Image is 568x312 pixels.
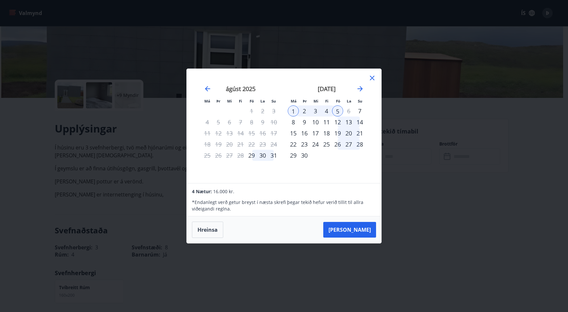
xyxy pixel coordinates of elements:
[271,99,276,103] small: Su
[224,117,235,128] td: Not available. miðvikudagur, 6. ágúst 2025
[268,139,279,150] td: Not available. sunnudagur, 24. ágúst 2025
[321,105,332,117] td: Selected. fimmtudagur, 4. september 2025
[321,117,332,128] td: Choose fimmtudagur, 11. september 2025 as your check-in date. It’s available.
[354,139,365,150] div: 28
[202,128,213,139] td: Not available. mánudagur, 11. ágúst 2025
[235,139,246,150] td: Not available. fimmtudagur, 21. ágúst 2025
[347,99,351,103] small: La
[216,99,220,103] small: Þr
[227,99,232,103] small: Mi
[310,139,321,150] div: 24
[246,117,257,128] td: Not available. föstudagur, 8. ágúst 2025
[310,105,321,117] td: Selected. miðvikudagur, 3. september 2025
[239,99,242,103] small: Fi
[246,105,257,117] td: Not available. föstudagur, 1. ágúst 2025
[332,117,343,128] div: 12
[202,139,213,150] td: Not available. mánudagur, 18. ágúst 2025
[299,150,310,161] td: Choose þriðjudagur, 30. september 2025 as your check-in date. It’s available.
[246,139,257,150] td: Not available. föstudagur, 22. ágúst 2025
[313,99,318,103] small: Mi
[213,139,224,150] td: Not available. þriðjudagur, 19. ágúst 2025
[343,128,354,139] td: Choose laugardagur, 20. september 2025 as your check-in date. It’s available.
[332,128,343,139] div: 19
[235,150,246,161] td: Not available. fimmtudagur, 28. ágúst 2025
[288,150,299,161] td: Choose mánudagur, 29. september 2025 as your check-in date. It’s available.
[310,117,321,128] div: 10
[288,117,299,128] div: 8
[323,222,376,238] button: [PERSON_NAME]
[268,105,279,117] td: Not available. sunnudagur, 3. ágúst 2025
[354,128,365,139] td: Choose sunnudagur, 21. september 2025 as your check-in date. It’s available.
[343,117,354,128] td: Choose laugardagur, 13. september 2025 as your check-in date. It’s available.
[321,117,332,128] div: 11
[224,128,235,139] td: Not available. miðvikudagur, 13. ágúst 2025
[299,150,310,161] div: 30
[354,105,365,117] td: Choose sunnudagur, 7. september 2025 as your check-in date. It’s available.
[288,117,299,128] td: Choose mánudagur, 8. september 2025 as your check-in date. It’s available.
[213,128,224,139] td: Not available. þriðjudagur, 12. ágúst 2025
[299,105,310,117] td: Selected. þriðjudagur, 2. september 2025
[202,117,213,128] td: Not available. mánudagur, 4. ágúst 2025
[288,139,299,150] div: 22
[268,150,279,161] div: 31
[343,105,354,117] td: Not available. laugardagur, 6. september 2025
[354,139,365,150] td: Choose sunnudagur, 28. september 2025 as your check-in date. It’s available.
[310,117,321,128] td: Choose miðvikudagur, 10. september 2025 as your check-in date. It’s available.
[310,105,321,117] div: 3
[321,105,332,117] div: 4
[321,139,332,150] td: Choose fimmtudagur, 25. september 2025 as your check-in date. It’s available.
[246,150,257,161] td: Choose föstudagur, 29. ágúst 2025 as your check-in date. It’s available.
[332,105,343,117] td: Selected as end date. föstudagur, 5. september 2025
[299,128,310,139] td: Choose þriðjudagur, 16. september 2025 as your check-in date. It’s available.
[288,150,299,161] div: 29
[318,85,336,93] strong: [DATE]
[354,105,365,117] div: Aðeins innritun í boði
[358,99,362,103] small: Su
[321,128,332,139] td: Choose fimmtudagur, 18. september 2025 as your check-in date. It’s available.
[224,150,235,161] td: Not available. miðvikudagur, 27. ágúst 2025
[310,128,321,139] td: Choose miðvikudagur, 17. september 2025 as your check-in date. It’s available.
[356,85,364,93] div: Move forward to switch to the next month.
[354,117,365,128] div: 14
[257,150,268,161] td: Choose laugardagur, 30. ágúst 2025 as your check-in date. It’s available.
[224,139,235,150] td: Not available. miðvikudagur, 20. ágúst 2025
[235,117,246,128] td: Not available. fimmtudagur, 7. ágúst 2025
[226,85,255,93] strong: ágúst 2025
[195,77,373,175] div: Calendar
[288,128,299,139] div: 15
[303,99,307,103] small: Þr
[310,139,321,150] td: Choose miðvikudagur, 24. september 2025 as your check-in date. It’s available.
[343,139,354,150] div: 27
[354,117,365,128] td: Choose sunnudagur, 14. september 2025 as your check-in date. It’s available.
[288,139,299,150] td: Choose mánudagur, 22. september 2025 as your check-in date. It’s available.
[299,105,310,117] div: 2
[235,128,246,139] td: Not available. fimmtudagur, 14. ágúst 2025
[202,150,213,161] td: Not available. mánudagur, 25. ágúst 2025
[332,139,343,150] div: 26
[246,128,257,139] td: Not available. föstudagur, 15. ágúst 2025
[299,139,310,150] div: 23
[288,128,299,139] td: Choose mánudagur, 15. september 2025 as your check-in date. It’s available.
[192,188,212,195] span: 4 Nætur:
[299,139,310,150] td: Choose þriðjudagur, 23. september 2025 as your check-in date. It’s available.
[268,128,279,139] td: Not available. sunnudagur, 17. ágúst 2025
[336,99,340,103] small: Fö
[260,99,265,103] small: La
[332,105,343,117] div: Aðeins útritun í boði
[299,128,310,139] div: 16
[299,117,310,128] div: 9
[257,128,268,139] td: Not available. laugardagur, 16. ágúst 2025
[288,105,299,117] td: Selected as start date. mánudagur, 1. september 2025
[204,99,210,103] small: Má
[257,150,268,161] div: 30
[343,128,354,139] div: 20
[257,117,268,128] td: Not available. laugardagur, 9. ágúst 2025
[354,128,365,139] div: 21
[257,139,268,150] td: Not available. laugardagur, 23. ágúst 2025
[213,117,224,128] td: Not available. þriðjudagur, 5. ágúst 2025
[213,188,234,195] span: 16.000 kr.
[299,117,310,128] td: Choose þriðjudagur, 9. september 2025 as your check-in date. It’s available.
[213,150,224,161] td: Not available. þriðjudagur, 26. ágúst 2025
[332,128,343,139] td: Choose föstudagur, 19. september 2025 as your check-in date. It’s available.
[268,117,279,128] td: Not available. sunnudagur, 10. ágúst 2025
